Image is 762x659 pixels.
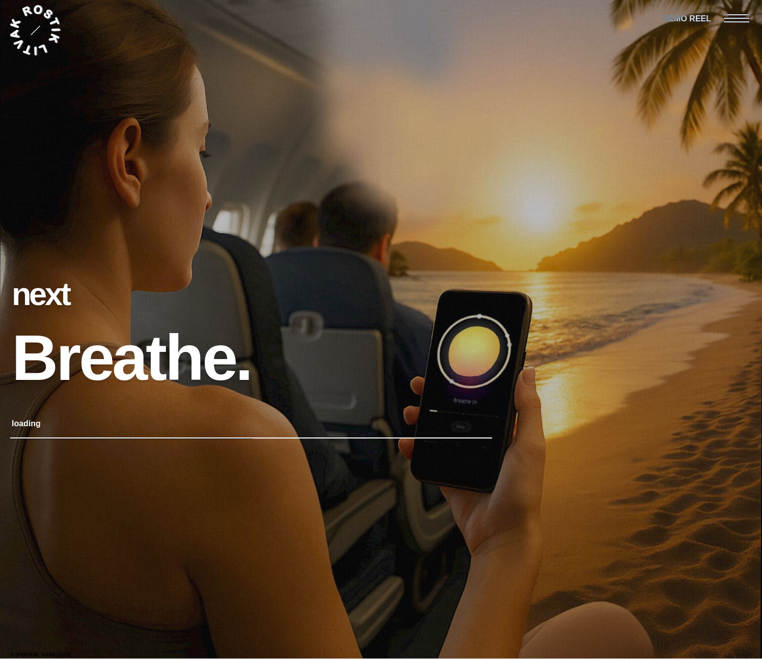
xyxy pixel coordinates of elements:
[235,326,251,390] div: .
[79,326,113,390] div: e
[112,326,146,390] div: a
[12,262,29,326] div: n
[146,326,165,390] div: t
[56,326,79,390] div: r
[45,262,61,326] div: x
[12,326,56,390] div: B
[165,326,202,390] div: h
[61,262,69,326] div: t
[10,218,253,439] a: nextBreathe.loading
[663,12,711,26] a: DEMO REEL
[29,262,45,326] div: e
[12,417,41,430] div: loading
[202,326,236,390] div: e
